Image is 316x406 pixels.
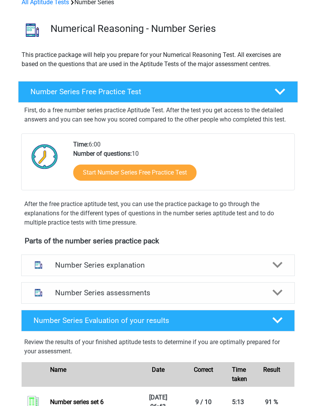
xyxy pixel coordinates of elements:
img: number series assessments [31,285,46,300]
div: Date [135,365,181,384]
h4: Number Series explanation [55,261,261,270]
a: Number Series Evaluation of your results [18,310,298,331]
h4: Number Series assessments [55,288,261,297]
img: number series explanations [31,257,46,273]
div: 6:00 10 [67,140,294,190]
div: Time taken [226,365,249,384]
div: After the free practice aptitude test, you can use the practice package to go through the explana... [21,200,295,227]
b: Time: [73,141,89,148]
img: Clock [28,140,62,173]
b: Number of questions: [73,150,132,157]
img: number series [18,16,46,44]
p: This practice package will help you prepare for your Numerical Reasoning Test. All exercises are ... [22,50,294,69]
a: assessments Number Series assessments [18,282,298,304]
div: Correct [181,365,226,384]
a: Start Number Series Free Practice Test [73,165,197,181]
a: Number series set 6 [50,398,104,406]
p: Review the results of your finished aptitude tests to determine if you are optimally prepared for... [24,338,292,356]
h3: Numerical Reasoning - Number Series [50,23,292,35]
h4: Number Series Free Practice Test [30,87,263,96]
p: First, do a free number series practice Aptitude Test. After the test you get access to the detai... [24,106,292,124]
div: Name [44,365,135,384]
a: Number Series Free Practice Test [15,81,301,103]
div: Result [249,365,294,384]
h4: Number Series Evaluation of your results [34,316,261,325]
a: explanations Number Series explanation [18,255,298,276]
h4: Parts of the number series practice pack [25,236,291,245]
